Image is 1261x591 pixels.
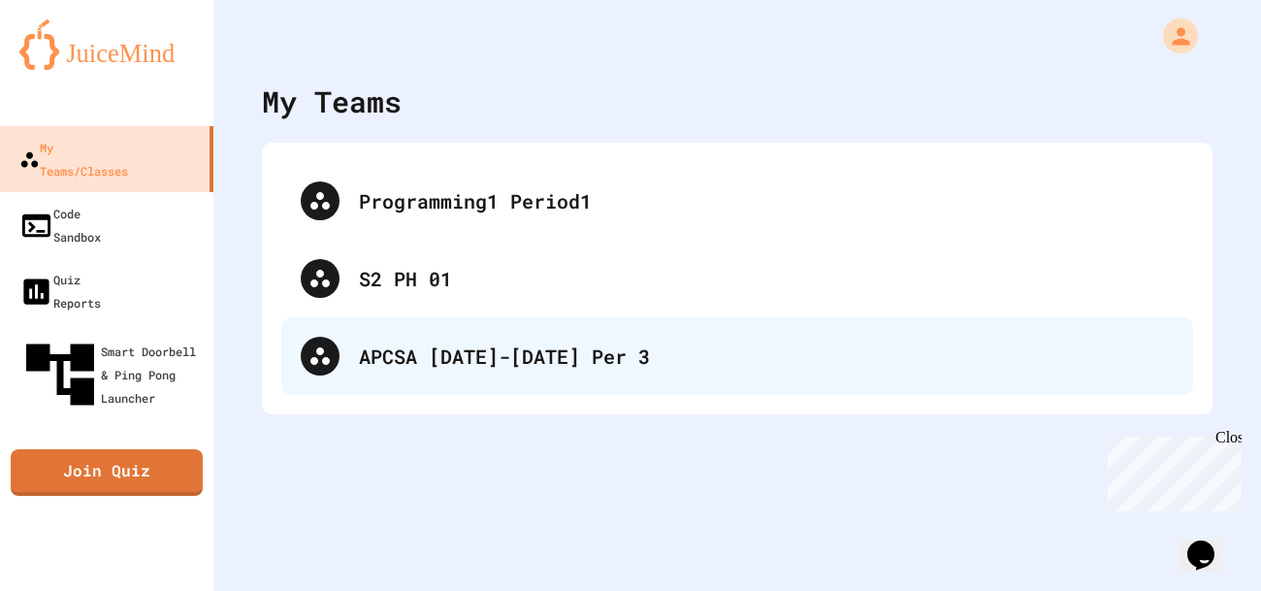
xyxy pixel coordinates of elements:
[1143,14,1203,58] div: My Account
[1180,513,1242,572] iframe: chat widget
[359,342,1174,371] div: APCSA [DATE]-[DATE] Per 3
[262,80,402,123] div: My Teams
[11,449,203,496] a: Join Quiz
[281,162,1193,240] div: Programming1 Period1
[359,186,1174,215] div: Programming1 Period1
[1100,429,1242,511] iframe: chat widget
[281,317,1193,395] div: APCSA [DATE]-[DATE] Per 3
[19,334,206,415] div: Smart Doorbell & Ping Pong Launcher
[19,19,194,70] img: logo-orange.svg
[8,8,134,123] div: Chat with us now!Close
[19,268,101,314] div: Quiz Reports
[359,264,1174,293] div: S2 PH 01
[281,240,1193,317] div: S2 PH 01
[19,202,101,248] div: Code Sandbox
[19,136,128,182] div: My Teams/Classes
